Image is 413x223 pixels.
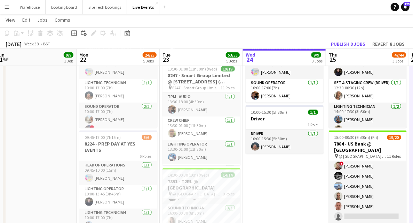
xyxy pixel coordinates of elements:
app-card-role: Head of Operations1/109:45-10:00 (15m)[PERSON_NAME] [246,55,324,79]
app-card-role: Lighting Operator1/110:00-13:45 (3h45m)[PERSON_NAME] [79,185,157,209]
span: @ [GEOGRAPHIC_DATA] - 7851 [173,191,223,196]
app-card-role: Lighting Technician2/214:00-17:30 (3h30m)[PERSON_NAME][PERSON_NAME] [329,103,407,136]
span: 1/1 [308,110,318,115]
app-card-role: Lighting Technician4/4 [162,164,240,218]
span: 11 Roles [387,154,401,159]
span: Tue [162,52,170,58]
app-card-role: Driver1/110:00-15:30 (5h30m)[PERSON_NAME] [246,130,324,154]
span: 25 [328,55,337,64]
div: BST [43,41,50,46]
span: 9/9 [311,52,321,58]
a: Jobs [34,15,50,24]
app-card-role: Sound Operator2/210:00-17:00 (7h)[PERSON_NAME]![PERSON_NAME] [79,103,157,136]
span: Edit [22,17,30,23]
button: Live Events [127,0,160,14]
app-job-card: 12:00-00:30 (12h30m) (Fri)14/148240 - Hope and Glory @ Frameless Hope and Glory10 RolesProject Ma... [329,24,407,128]
span: 15:00-00:30 (9h30m) (Fri) [334,135,379,140]
button: Site Tech Bookings [83,0,127,14]
app-card-role: Head of Operations1/109:00-09:30 (30m)[PERSON_NAME] [79,55,157,79]
span: 9 Roles [223,191,235,196]
h3: 7851 - T2RL @ [GEOGRAPHIC_DATA] [162,178,240,191]
div: [DATE] [6,40,22,47]
app-job-card: 13:30-01:00 (11h30m) (Wed)19/198247 - Smart Group Limited @ [STREET_ADDRESS] ( Formerly Freemason... [162,62,240,165]
div: 1 Job [64,58,73,64]
span: 9/9 [64,52,73,58]
h3: 7884 - US Bank @ [GEOGRAPHIC_DATA] [329,141,407,153]
span: Week 38 [23,41,40,46]
span: 13:30-01:00 (11h30m) (Wed) [168,66,217,72]
span: Thu [329,52,337,58]
span: Jobs [37,17,48,23]
h3: 8247 - Smart Group Limited @ [STREET_ADDRESS] ( Formerly Freemasons' Hall) [162,72,240,85]
span: 19/19 [221,66,235,72]
app-card-role: Sound Operator1/110:00-17:00 (7h)[PERSON_NAME] [246,79,324,103]
span: ! [90,125,94,129]
app-card-role: Project Manager1/112:00-00:00 (12h)[PERSON_NAME] [329,55,407,79]
span: 42/44 [392,52,406,58]
div: 5 Jobs [143,58,156,64]
button: Publish 8 jobs [328,39,368,49]
div: 3 Jobs [312,58,323,64]
a: Comms [52,15,73,24]
span: 22 [78,55,88,64]
button: Booking Board [46,0,83,14]
span: 14:30-00:30 (10h) (Wed) [168,172,209,178]
span: @ [GEOGRAPHIC_DATA] - 7884 [339,154,387,159]
span: 8247 - Smart Group Limited @ [STREET_ADDRESS] ( Formerly Freemasons' Hall) [173,85,221,90]
span: ! [340,162,344,166]
span: 1 Role [308,122,318,127]
app-card-role: TPM - AUDIO1/113:30-18:00 (4h30m)[PERSON_NAME] [162,93,240,117]
a: View [3,15,18,24]
app-job-card: 09:00-17:00 (8h)6/68247 -PREP DAY AT YES EVENTS PREP DAY AT YES EVENTS5 RolesHead of Operations1/... [79,24,157,128]
span: Mon [79,52,88,58]
span: 125 [404,2,410,6]
span: 10:00-15:30 (5h30m) [251,110,287,115]
span: 53/53 [226,52,240,58]
app-job-card: 10:00-15:30 (5h30m)1/1Driver1 RoleDriver1/110:00-15:30 (5h30m)[PERSON_NAME] [246,105,324,154]
div: 3 Jobs [392,58,406,64]
app-card-role: Crew Chief1/113:30-01:00 (11h30m)[PERSON_NAME] [162,117,240,140]
span: 24 [245,55,255,64]
span: 19/20 [387,135,401,140]
span: 24/25 [143,52,157,58]
span: Comms [55,17,70,23]
button: Revert 8 jobs [370,39,407,49]
span: 23 [161,55,170,64]
app-card-role: Set & Staging Crew (Driver)1/112:30-00:30 (12h)[PERSON_NAME] [329,79,407,103]
a: Edit [19,15,33,24]
app-card-role: Lighting Technician1/110:00-17:00 (7h)[PERSON_NAME] [79,79,157,103]
app-card-role: Lighting Operator1/113:30-01:00 (11h30m)[PERSON_NAME] [162,140,240,164]
span: 6 Roles [140,154,152,159]
span: 5/6 [142,135,152,140]
app-card-role: Head of Operations1/109:45-10:00 (15m)[PERSON_NAME] [79,161,157,185]
button: Warehouse [14,0,46,14]
h3: Driver [246,116,324,122]
span: 09:45-17:00 (7h15m) [85,135,121,140]
div: 5 Jobs [226,58,239,64]
a: 125 [401,3,410,11]
span: View [6,17,15,23]
span: 14/14 [221,172,235,178]
span: Wed [246,52,255,58]
span: 11 Roles [221,85,235,90]
h3: 8224 - PREP DAY AT YES EVENTS [79,141,157,153]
